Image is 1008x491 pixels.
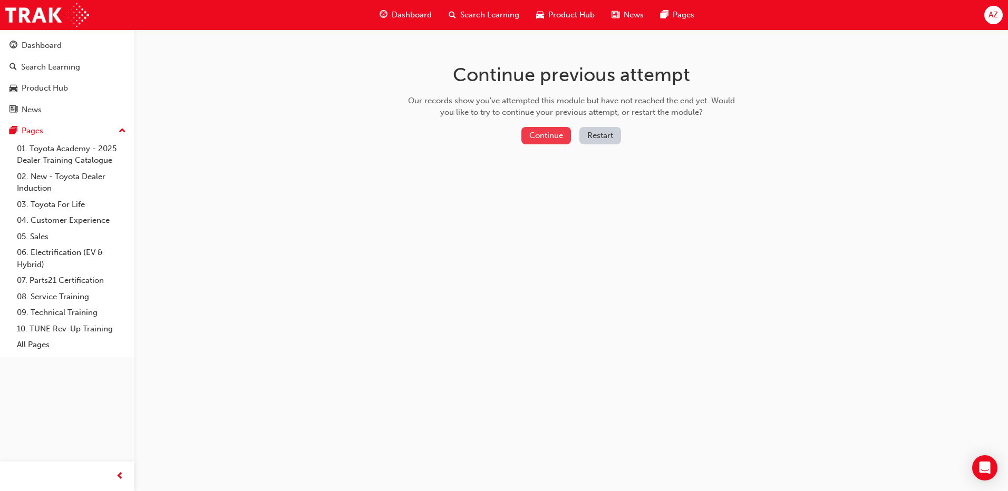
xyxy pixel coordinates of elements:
span: Product Hub [548,9,595,21]
button: Pages [4,121,130,141]
a: 05. Sales [13,229,130,245]
a: Search Learning [4,57,130,77]
span: car-icon [536,8,544,22]
div: Product Hub [22,82,68,94]
span: news-icon [612,8,619,22]
a: pages-iconPages [652,4,703,26]
span: prev-icon [116,470,124,483]
a: Dashboard [4,36,130,55]
span: guage-icon [9,41,17,51]
button: AZ [984,6,1003,24]
span: pages-icon [9,126,17,136]
span: News [624,9,644,21]
a: Product Hub [4,78,130,98]
a: 03. Toyota For Life [13,197,130,213]
span: car-icon [9,84,17,93]
div: Open Intercom Messenger [972,455,997,480]
a: 01. Toyota Academy - 2025 Dealer Training Catalogue [13,141,130,169]
a: 07. Parts21 Certification [13,272,130,289]
a: 04. Customer Experience [13,212,130,229]
div: Search Learning [21,61,80,73]
span: up-icon [119,124,126,138]
a: guage-iconDashboard [371,4,440,26]
span: Search Learning [460,9,519,21]
a: search-iconSearch Learning [440,4,528,26]
a: All Pages [13,337,130,353]
a: 08. Service Training [13,289,130,305]
button: DashboardSearch LearningProduct HubNews [4,34,130,121]
span: search-icon [449,8,456,22]
img: Trak [5,3,89,27]
a: News [4,100,130,120]
div: Dashboard [22,40,62,52]
span: search-icon [9,63,17,72]
a: news-iconNews [603,4,652,26]
button: Continue [521,127,571,144]
a: car-iconProduct Hub [528,4,603,26]
div: Our records show you've attempted this module but have not reached the end yet. Would you like to... [404,95,739,119]
span: Dashboard [392,9,432,21]
a: 02. New - Toyota Dealer Induction [13,169,130,197]
span: Pages [673,9,694,21]
div: News [22,104,42,116]
span: pages-icon [661,8,668,22]
span: AZ [988,9,998,21]
a: 10. TUNE Rev-Up Training [13,321,130,337]
div: Pages [22,125,43,137]
a: 06. Electrification (EV & Hybrid) [13,244,130,272]
h1: Continue previous attempt [404,63,739,86]
span: news-icon [9,105,17,115]
button: Restart [579,127,621,144]
span: guage-icon [380,8,387,22]
a: 09. Technical Training [13,305,130,321]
